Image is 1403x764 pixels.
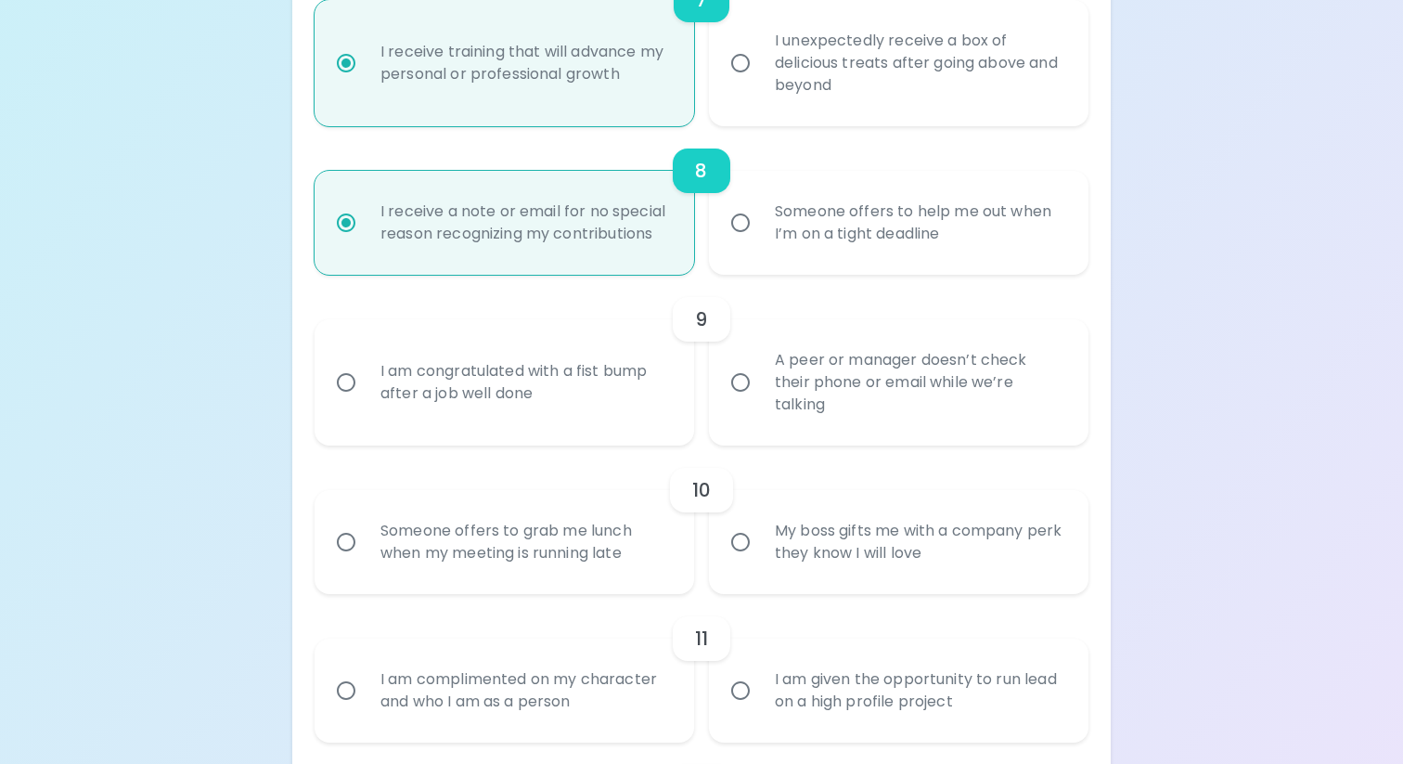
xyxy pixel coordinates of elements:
[366,19,684,108] div: I receive training that will advance my personal or professional growth
[366,646,684,735] div: I am complimented on my character and who I am as a person
[366,338,684,427] div: I am congratulated with a fist bump after a job well done
[315,275,1088,446] div: choice-group-check
[760,646,1078,735] div: I am given the opportunity to run lead on a high profile project
[760,498,1078,587] div: My boss gifts me with a company perk they know I will love
[366,178,684,267] div: I receive a note or email for no special reason recognizing my contributions
[692,475,711,505] h6: 10
[695,304,707,334] h6: 9
[760,327,1078,438] div: A peer or manager doesn’t check their phone or email while we’re talking
[760,7,1078,119] div: I unexpectedly receive a box of delicious treats after going above and beyond
[315,126,1088,275] div: choice-group-check
[315,446,1088,594] div: choice-group-check
[695,156,707,186] h6: 8
[315,594,1088,743] div: choice-group-check
[695,624,708,654] h6: 11
[760,178,1078,267] div: Someone offers to help me out when I’m on a tight deadline
[366,498,684,587] div: Someone offers to grab me lunch when my meeting is running late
